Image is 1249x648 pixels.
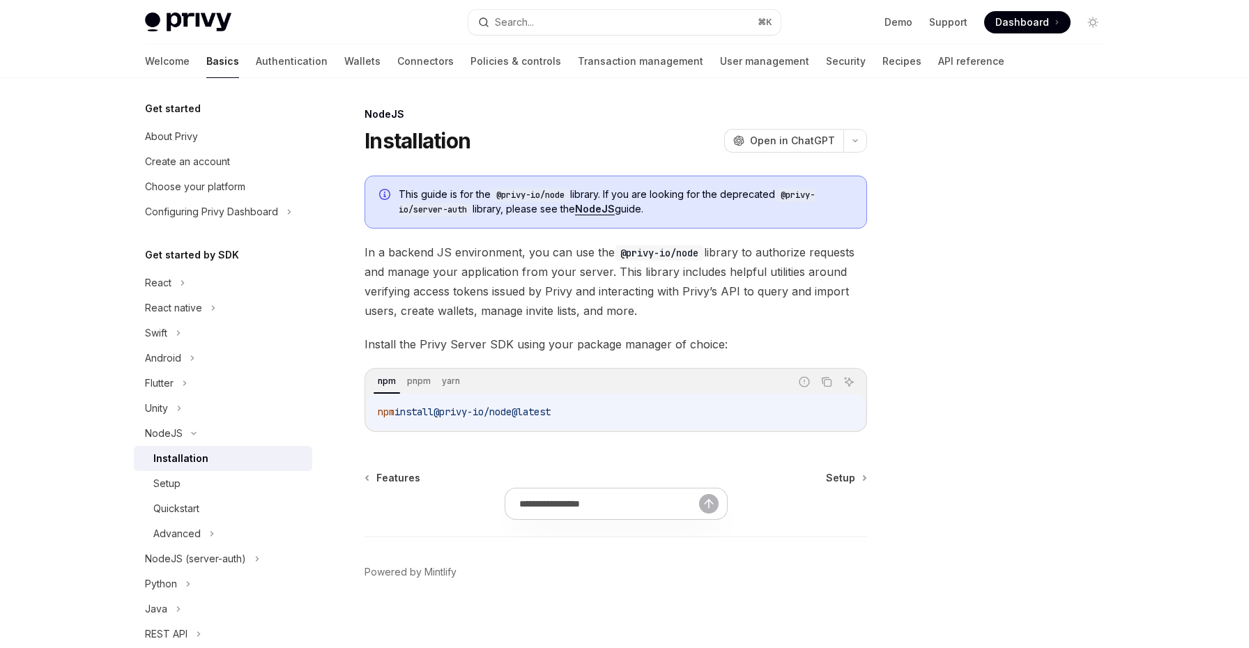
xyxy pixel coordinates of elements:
[884,15,912,29] a: Demo
[145,350,181,367] div: Android
[399,188,815,217] code: @privy-io/server-auth
[1082,11,1104,33] button: Toggle dark mode
[145,626,187,642] div: REST API
[145,425,183,442] div: NodeJS
[818,373,836,391] button: Copy the contents from the code block
[134,446,312,471] a: Installation
[826,45,866,78] a: Security
[575,203,615,215] a: NodeJS
[438,373,464,389] div: yarn
[145,576,177,592] div: Python
[376,471,420,485] span: Features
[145,178,245,195] div: Choose your platform
[145,325,167,341] div: Swift
[495,14,534,31] div: Search...
[750,134,835,148] span: Open in ChatGPT
[699,494,719,514] button: Send message
[379,189,393,203] svg: Info
[468,10,781,35] button: Search...⌘K
[615,245,704,261] code: @privy-io/node
[365,242,867,321] span: In a backend JS environment, you can use the library to authorize requests and manage your applic...
[758,17,772,28] span: ⌘ K
[984,11,1071,33] a: Dashboard
[145,375,174,392] div: Flutter
[365,107,867,121] div: NodeJS
[720,45,809,78] a: User management
[826,471,855,485] span: Setup
[882,45,921,78] a: Recipes
[938,45,1004,78] a: API reference
[145,100,201,117] h5: Get started
[153,500,199,517] div: Quickstart
[145,153,230,170] div: Create an account
[145,400,168,417] div: Unity
[995,15,1049,29] span: Dashboard
[206,45,239,78] a: Basics
[366,471,420,485] a: Features
[397,45,454,78] a: Connectors
[153,475,181,492] div: Setup
[434,406,551,418] span: @privy-io/node@latest
[134,149,312,174] a: Create an account
[724,129,843,153] button: Open in ChatGPT
[840,373,858,391] button: Ask AI
[145,203,278,220] div: Configuring Privy Dashboard
[145,128,198,145] div: About Privy
[470,45,561,78] a: Policies & controls
[256,45,328,78] a: Authentication
[153,525,201,542] div: Advanced
[145,300,202,316] div: React native
[399,187,852,217] span: This guide is for the library. If you are looking for the deprecated library, please see the guide.
[344,45,381,78] a: Wallets
[403,373,435,389] div: pnpm
[491,188,570,202] code: @privy-io/node
[153,450,208,467] div: Installation
[145,601,167,617] div: Java
[134,174,312,199] a: Choose your platform
[134,124,312,149] a: About Privy
[365,565,457,579] a: Powered by Mintlify
[826,471,866,485] a: Setup
[145,275,171,291] div: React
[929,15,967,29] a: Support
[145,45,190,78] a: Welcome
[145,247,239,263] h5: Get started by SDK
[145,13,231,32] img: light logo
[134,496,312,521] a: Quickstart
[365,128,470,153] h1: Installation
[578,45,703,78] a: Transaction management
[145,550,246,567] div: NodeJS (server-auth)
[365,334,867,354] span: Install the Privy Server SDK using your package manager of choice:
[394,406,434,418] span: install
[374,373,400,389] div: npm
[378,406,394,418] span: npm
[134,471,312,496] a: Setup
[795,373,813,391] button: Report incorrect code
